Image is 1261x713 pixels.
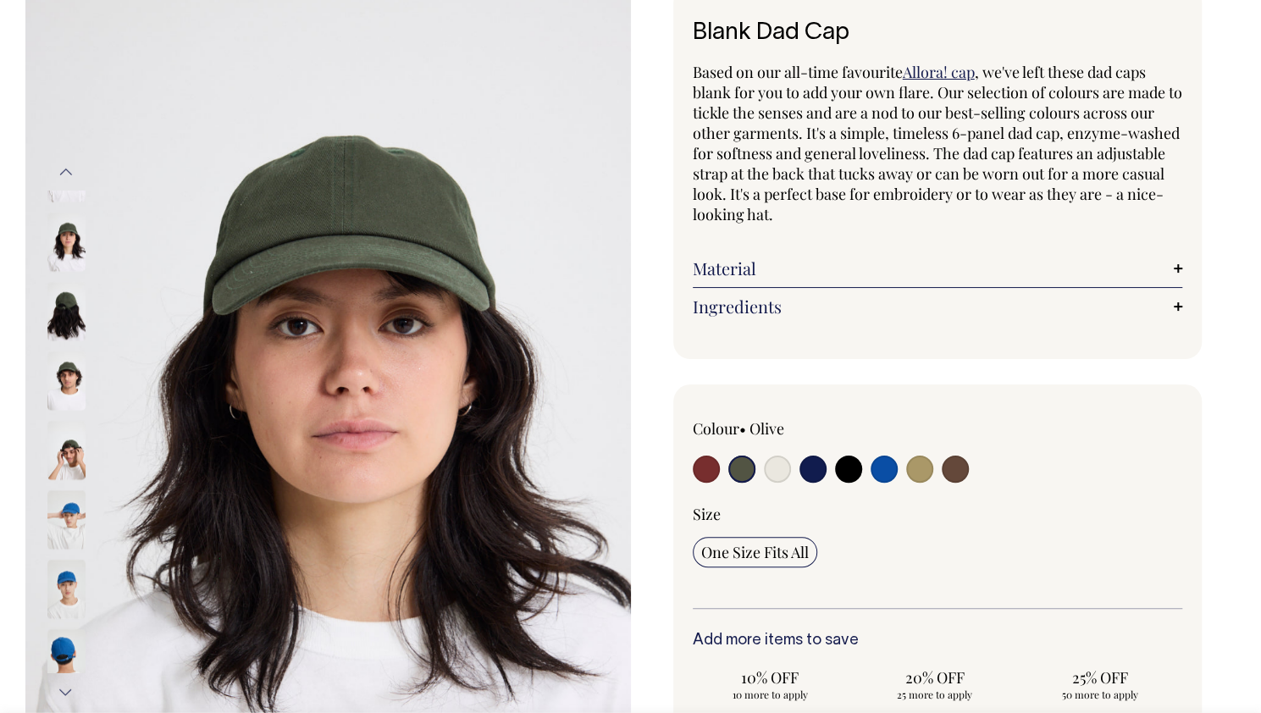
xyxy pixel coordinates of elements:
[693,62,1182,224] span: , we've left these dad caps blank for you to add your own flare. Our selection of colours are mad...
[903,62,975,82] a: Allora! cap
[701,688,839,701] span: 10 more to apply
[47,212,86,271] img: olive
[693,258,1183,279] a: Material
[47,281,86,340] img: olive
[693,662,848,706] input: 10% OFF 10 more to apply
[693,296,1183,317] a: Ingredients
[1022,662,1177,706] input: 25% OFF 50 more to apply
[693,537,817,567] input: One Size Fits All
[47,420,86,479] img: olive
[749,418,784,439] label: Olive
[693,504,1183,524] div: Size
[53,673,79,711] button: Next
[47,559,86,618] img: worker-blue
[866,667,1004,688] span: 20% OFF
[866,688,1004,701] span: 25 more to apply
[47,489,86,549] img: worker-blue
[1031,667,1169,688] span: 25% OFF
[1031,688,1169,701] span: 50 more to apply
[693,633,1183,649] h6: Add more items to save
[693,418,888,439] div: Colour
[693,62,903,82] span: Based on our all-time favourite
[739,418,746,439] span: •
[857,662,1012,706] input: 20% OFF 25 more to apply
[47,351,86,410] img: olive
[701,667,839,688] span: 10% OFF
[53,153,79,191] button: Previous
[693,20,1183,47] h1: Blank Dad Cap
[47,628,86,688] img: worker-blue
[701,542,809,562] span: One Size Fits All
